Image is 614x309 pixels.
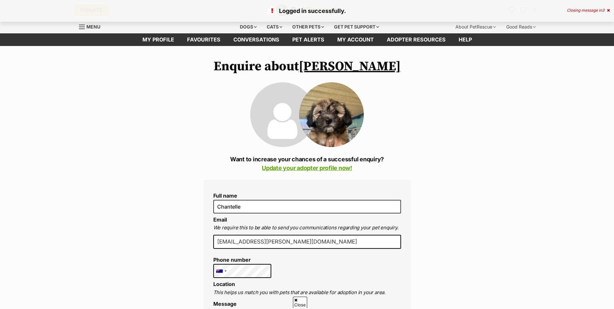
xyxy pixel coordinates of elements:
a: Adopter resources [380,33,452,46]
a: conversations [227,33,286,46]
a: [PERSON_NAME] [299,58,401,74]
a: Pet alerts [286,33,331,46]
a: Update your adopter profile now! [262,165,352,171]
label: Location [213,281,235,287]
div: Australia: +61 [214,264,229,278]
p: This helps us match you with pets that are available for adoption in your area. [213,289,401,296]
p: We require this to be able to send you communications regarding your pet enquiry. [213,224,401,232]
div: About PetRescue [451,20,500,33]
img: Sonny [299,82,364,147]
a: Menu [79,20,105,32]
span: Menu [86,24,100,29]
div: Dogs [235,20,261,33]
label: Full name [213,193,401,199]
h1: Enquire about [204,59,411,74]
a: Help [452,33,478,46]
div: Good Reads [502,20,540,33]
label: Phone number [213,257,272,263]
a: Favourites [181,33,227,46]
a: My account [331,33,380,46]
p: Want to increase your chances of a successful enquiry? [204,155,411,172]
span: Close [293,297,307,308]
div: Get pet support [329,20,384,33]
div: Cats [262,20,287,33]
label: Message [213,301,237,307]
div: Other pets [288,20,329,33]
input: E.g. Jimmy Chew [213,200,401,213]
a: My profile [136,33,181,46]
label: Email [213,216,227,223]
